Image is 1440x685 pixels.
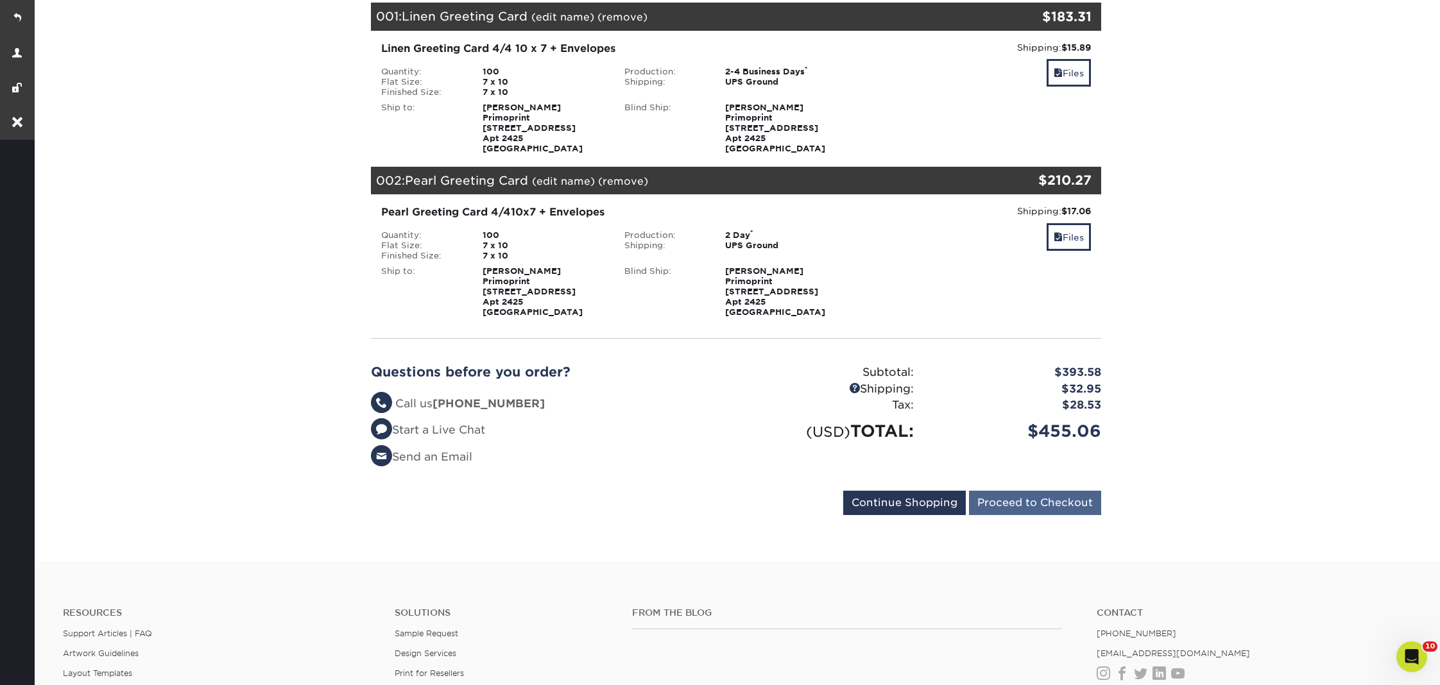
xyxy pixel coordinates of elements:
input: Continue Shopping [843,491,966,515]
a: (remove) [598,175,648,187]
iframe: Intercom live chat [1396,641,1427,672]
div: Production: [615,230,716,241]
div: Quantity: [372,230,473,241]
div: Flat Size: [372,77,473,87]
strong: [PERSON_NAME] Primoprint [STREET_ADDRESS] Apt 2425 [GEOGRAPHIC_DATA] [483,103,583,153]
div: UPS Ground [716,241,857,251]
div: 7 x 10 [473,77,615,87]
strong: [PERSON_NAME] Primoprint [STREET_ADDRESS] Apt 2425 [GEOGRAPHIC_DATA] [725,266,825,317]
a: Contact [1097,607,1409,618]
div: Pearl Greeting Card 4/410x7 + Envelopes [381,205,848,220]
div: Shipping: [867,205,1091,217]
a: (edit name) [531,11,594,23]
div: Blind Ship: [615,103,716,154]
div: 7 x 10 [473,251,615,261]
div: $32.95 [923,381,1111,398]
a: Sample Request [395,629,458,638]
div: Shipping: [867,41,1091,54]
div: 7 x 10 [473,241,615,251]
a: Artwork Guidelines [63,648,139,658]
div: 100 [473,67,615,77]
a: Layout Templates [63,668,132,678]
strong: $15.89 [1061,42,1091,53]
div: Production: [615,67,716,77]
li: Call us [371,396,726,412]
span: files [1054,68,1063,78]
div: $393.58 [923,364,1111,381]
a: Send an Email [371,450,472,463]
div: 7 x 10 [473,87,615,97]
a: Print for Resellers [395,668,464,678]
span: Linen Greeting Card [402,9,527,23]
div: Ship to: [372,266,473,317]
div: Ship to: [372,103,473,154]
div: Finished Size: [372,251,473,261]
span: Pearl Greeting Card [405,173,528,187]
div: 002: [371,167,979,195]
div: Shipping: [736,381,923,398]
div: Finished Size: [372,87,473,97]
a: Support Articles | FAQ [63,629,152,638]
strong: $17.06 [1061,206,1091,216]
div: Subtotal: [736,364,923,381]
a: (edit name) [532,175,595,187]
strong: [PERSON_NAME] Primoprint [STREET_ADDRESS] Apt 2425 [GEOGRAPHIC_DATA] [483,266,583,317]
div: Flat Size: [372,241,473,251]
a: Design Services [395,648,456,658]
div: Tax: [736,397,923,414]
span: 10 [1423,641,1437,652]
div: UPS Ground [716,77,857,87]
div: $455.06 [923,419,1111,443]
small: (USD) [806,423,850,440]
a: [EMAIL_ADDRESS][DOMAIN_NAME] [1097,648,1250,658]
span: files [1054,232,1063,242]
a: Files [1047,59,1091,87]
div: $28.53 [923,397,1111,414]
strong: [PHONE_NUMBER] [433,397,545,410]
h4: From the Blog [632,607,1062,618]
div: Blind Ship: [615,266,716,317]
div: 2 Day [716,230,857,241]
div: TOTAL: [736,419,923,443]
div: Linen Greeting Card 4/4 10 x 7 + Envelopes [381,41,848,56]
a: [PHONE_NUMBER] [1097,629,1176,638]
div: $183.31 [979,7,1092,26]
div: Shipping: [615,77,716,87]
a: Start a Live Chat [371,423,485,436]
div: 100 [473,230,615,241]
strong: [PERSON_NAME] Primoprint [STREET_ADDRESS] Apt 2425 [GEOGRAPHIC_DATA] [725,103,825,153]
input: Proceed to Checkout [969,491,1101,515]
div: Shipping: [615,241,716,251]
div: Quantity: [372,67,473,77]
h2: Questions before you order? [371,364,726,380]
h4: Resources [63,607,375,618]
div: $210.27 [979,171,1092,190]
a: (remove) [597,11,647,23]
div: 2-4 Business Days [716,67,857,77]
h4: Solutions [395,607,612,618]
div: 001: [371,3,979,31]
a: Files [1047,223,1091,251]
